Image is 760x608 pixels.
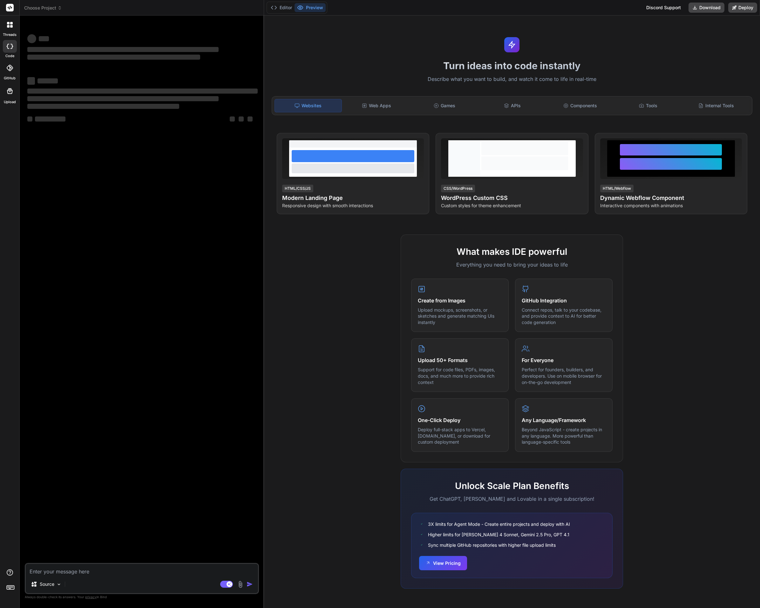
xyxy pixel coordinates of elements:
span: ‌ [248,116,253,122]
h4: Any Language/Framework [522,416,606,424]
p: Upload mockups, screenshots, or sketches and generate matching UIs instantly [418,307,502,326]
h4: Dynamic Webflow Component [600,194,742,202]
div: HTML/CSS/JS [282,185,313,192]
p: Responsive design with smooth interactions [282,202,424,209]
span: ‌ [27,96,219,101]
span: Sync multiple GitHub repositories with higher file upload limits [428,542,556,548]
div: Tools [615,99,682,112]
h2: Unlock Scale Plan Benefits [411,479,613,492]
div: HTML/Webflow [600,185,634,192]
span: privacy [85,595,97,599]
span: ‌ [37,78,58,83]
h1: Turn ideas into code instantly [268,60,756,71]
div: CSS/WordPress [441,185,475,192]
span: ‌ [27,77,35,85]
div: Internal Tools [683,99,750,112]
p: Describe what you want to build, and watch it come to life in real-time [268,75,756,83]
button: Editor [268,3,295,12]
span: ‌ [27,34,36,43]
label: code [5,53,14,59]
div: Games [411,99,478,112]
h4: Create from Images [418,297,502,304]
button: Preview [295,3,326,12]
h4: One-Click Deploy [418,416,502,424]
span: Choose Project [24,5,62,11]
span: Higher limits for [PERSON_NAME] 4 Sonnet, Gemini 2.5 Pro, GPT 4.1 [428,531,569,538]
p: Everything you need to bring your ideas to life [411,261,613,268]
button: View Pricing [419,556,467,570]
span: ‌ [27,89,258,94]
img: attachment [237,581,244,588]
button: Deploy [728,3,757,13]
span: ‌ [230,116,235,122]
h4: WordPress Custom CSS [441,194,583,202]
p: Support for code files, PDFs, images, docs, and much more to provide rich context [418,367,502,385]
h4: For Everyone [522,356,606,364]
span: ‌ [27,104,179,109]
div: APIs [479,99,546,112]
p: Get ChatGPT, [PERSON_NAME] and Lovable in a single subscription! [411,495,613,503]
p: Source [40,581,54,587]
p: Perfect for founders, builders, and developers. Use on mobile browser for on-the-go development [522,367,606,385]
label: threads [3,32,17,37]
span: ‌ [35,116,65,122]
img: Pick Models [56,582,62,587]
img: icon [247,581,253,587]
p: Beyond JavaScript - create projects in any language. More powerful than language-specific tools [522,426,606,445]
p: Always double-check its answers. Your in Bind [25,594,259,600]
h4: Upload 50+ Formats [418,356,502,364]
label: GitHub [4,76,16,81]
label: Upload [4,99,16,105]
button: Download [689,3,724,13]
h4: GitHub Integration [522,297,606,304]
p: Interactive components with animations [600,202,742,209]
p: Custom styles for theme enhancement [441,202,583,209]
p: Deploy full-stack apps to Vercel, [DOMAIN_NAME], or download for custom deployment [418,426,502,445]
h4: Modern Landing Page [282,194,424,202]
span: ‌ [39,36,49,41]
span: ‌ [239,116,244,122]
span: 3X limits for Agent Mode - Create entire projects and deploy with AI [428,521,570,527]
h2: What makes IDE powerful [411,245,613,258]
p: Connect repos, talk to your codebase, and provide context to AI for better code generation [522,307,606,326]
div: Components [547,99,614,112]
span: ‌ [27,47,219,52]
div: Discord Support [642,3,685,13]
div: Websites [275,99,342,112]
span: ‌ [27,55,200,60]
div: Web Apps [343,99,410,112]
span: ‌ [27,116,32,122]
